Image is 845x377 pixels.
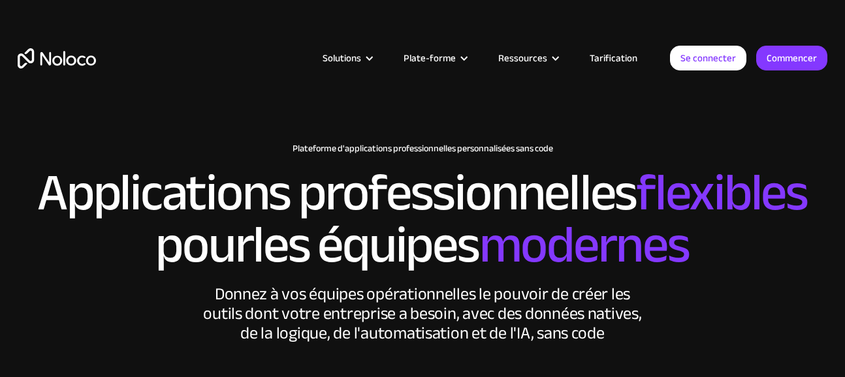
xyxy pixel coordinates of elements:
font: Ressources [498,49,547,67]
font: flexibles [637,144,808,241]
div: Plate-forme [387,50,482,67]
a: Tarification [573,50,654,67]
font: Se connecter [680,49,736,67]
font: Plateforme d'applications professionnelles personnalisées sans code [293,140,553,157]
font: Applications professionnelles [37,144,637,241]
a: Se connecter [670,46,746,70]
font: modernes [479,196,690,294]
font: Tarification [590,49,637,67]
font: pour [155,196,253,294]
font: Donnez à vos équipes opérationnelles le pouvoir de créer les outils dont votre entreprise a besoi... [203,278,641,349]
font: Solutions [323,49,361,67]
font: les équipes [253,196,479,294]
a: maison [18,48,96,68]
div: Solutions [306,50,387,67]
font: Commencer [767,49,817,67]
font: Plate-forme [404,49,456,67]
a: Commencer [756,46,827,70]
div: Ressources [482,50,573,67]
